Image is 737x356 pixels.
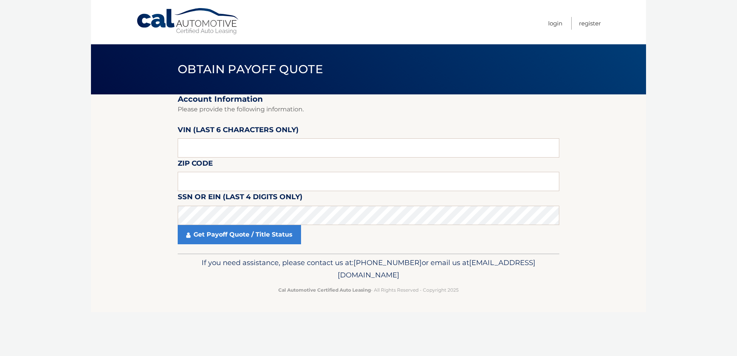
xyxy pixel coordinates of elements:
a: Cal Automotive [136,8,240,35]
label: Zip Code [178,158,213,172]
a: Login [548,17,562,30]
h2: Account Information [178,94,559,104]
a: Register [579,17,601,30]
p: If you need assistance, please contact us at: or email us at [183,257,554,281]
strong: Cal Automotive Certified Auto Leasing [278,287,371,293]
p: - All Rights Reserved - Copyright 2025 [183,286,554,294]
a: Get Payoff Quote / Title Status [178,225,301,244]
span: Obtain Payoff Quote [178,62,323,76]
label: VIN (last 6 characters only) [178,124,299,138]
label: SSN or EIN (last 4 digits only) [178,191,303,205]
span: [PHONE_NUMBER] [353,258,422,267]
p: Please provide the following information. [178,104,559,115]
